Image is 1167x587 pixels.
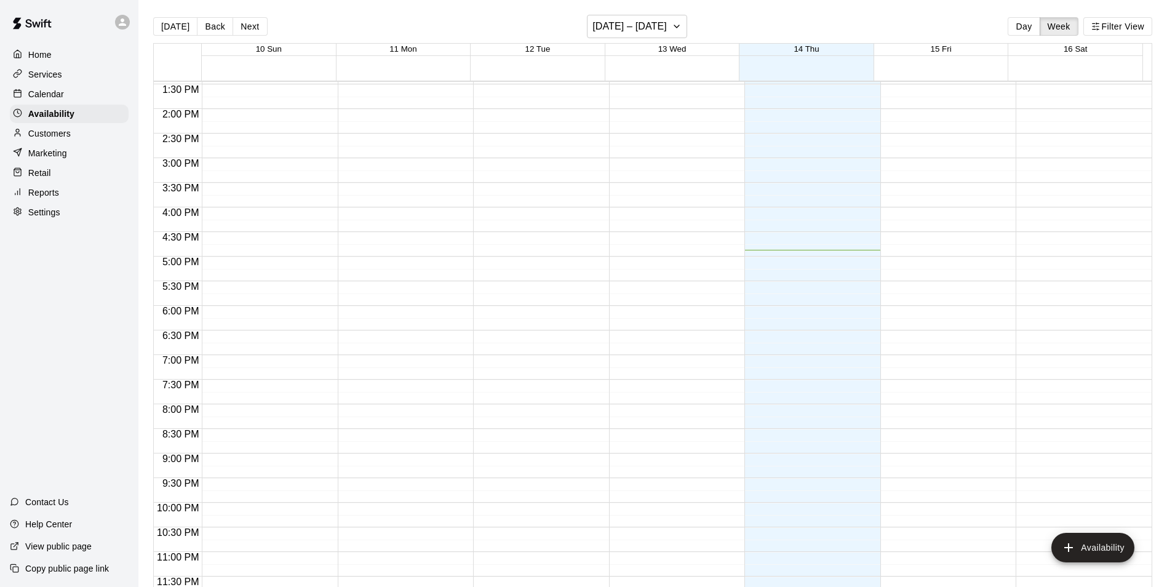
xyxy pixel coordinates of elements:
h6: [DATE] – [DATE] [592,18,667,35]
p: Home [28,49,52,61]
span: 5:00 PM [159,257,202,267]
button: 16 Sat [1064,44,1088,54]
span: 8:30 PM [159,429,202,439]
a: Customers [10,124,129,143]
p: Copy public page link [25,562,109,575]
span: 10:00 PM [154,503,202,513]
span: 2:00 PM [159,109,202,119]
span: 4:30 PM [159,232,202,242]
p: Settings [28,206,60,218]
button: 11 Mon [389,44,416,54]
button: 13 Wed [658,44,687,54]
a: Availability [10,105,129,123]
button: [DATE] [153,17,197,36]
p: Calendar [28,88,64,100]
button: [DATE] – [DATE] [587,15,687,38]
span: 1:30 PM [159,84,202,95]
span: 4:00 PM [159,207,202,218]
span: 7:30 PM [159,380,202,390]
button: Week [1040,17,1078,36]
a: Settings [10,203,129,222]
button: Back [197,17,233,36]
button: 14 Thu [794,44,819,54]
span: 3:30 PM [159,183,202,193]
button: Filter View [1083,17,1152,36]
a: Services [10,65,129,84]
span: 5:30 PM [159,281,202,292]
button: Next [233,17,267,36]
button: Day [1008,17,1040,36]
a: Retail [10,164,129,182]
button: 10 Sun [256,44,282,54]
a: Reports [10,183,129,202]
p: View public page [25,540,92,553]
span: 9:00 PM [159,453,202,464]
p: Contact Us [25,496,69,508]
span: 2:30 PM [159,134,202,144]
span: 6:00 PM [159,306,202,316]
p: Reports [28,186,59,199]
button: 12 Tue [525,44,551,54]
p: Availability [28,108,74,120]
button: 15 Fri [931,44,952,54]
p: Customers [28,127,71,140]
span: 10:30 PM [154,527,202,538]
a: Marketing [10,144,129,162]
button: add [1051,533,1134,562]
span: 8:00 PM [159,404,202,415]
span: 6:30 PM [159,330,202,341]
span: 11:00 PM [154,552,202,562]
span: 7:00 PM [159,355,202,365]
span: 9:30 PM [159,478,202,489]
span: 11:30 PM [154,577,202,587]
a: Calendar [10,85,129,103]
a: Home [10,46,129,64]
p: Marketing [28,147,67,159]
p: Help Center [25,518,72,530]
p: Services [28,68,62,81]
p: Retail [28,167,51,179]
span: 3:00 PM [159,158,202,169]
